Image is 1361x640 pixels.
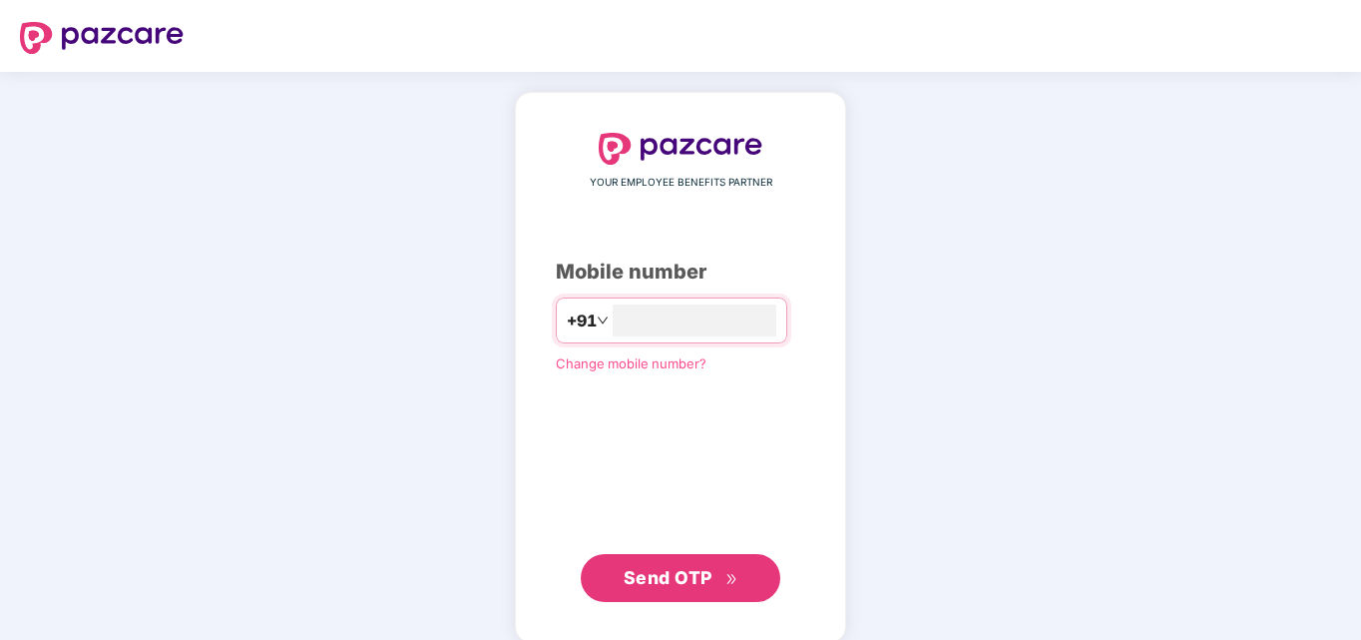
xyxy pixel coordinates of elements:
[556,355,706,371] a: Change mobile number?
[590,175,772,191] span: YOUR EMPLOYEE BENEFITS PARTNER
[556,257,805,288] div: Mobile number
[599,133,762,165] img: logo
[624,567,712,588] span: Send OTP
[20,22,184,54] img: logo
[597,315,609,326] span: down
[725,573,738,586] span: double-right
[567,309,597,333] span: +91
[581,554,780,602] button: Send OTPdouble-right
